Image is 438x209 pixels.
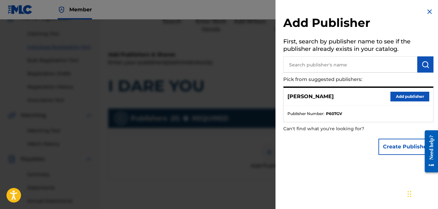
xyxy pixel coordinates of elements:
[420,125,438,178] iframe: Resource Center
[408,184,411,204] div: Drag
[406,178,438,209] iframe: Chat Widget
[287,93,334,100] p: [PERSON_NAME]
[283,122,397,135] p: Can't find what you're looking for?
[283,73,397,87] p: Pick from suggested publishers:
[8,5,33,14] img: MLC Logo
[326,111,342,117] strong: P607GV
[58,6,65,14] img: Top Rightsholder
[421,61,429,68] img: Search Works
[287,111,324,117] span: Publisher Number :
[283,56,417,73] input: Search publisher's name
[283,36,433,56] h5: First, search by publisher name to see if the publisher already exists in your catalog.
[378,139,433,155] button: Create Publisher
[283,16,433,32] h2: Add Publisher
[390,92,429,101] button: Add publisher
[69,6,92,13] span: Member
